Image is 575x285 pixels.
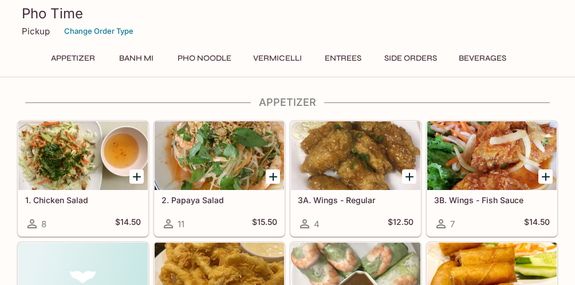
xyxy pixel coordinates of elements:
button: Add 3B. Wings - Fish Sauce [538,169,553,184]
span: 8 [41,219,46,229]
h5: 2. Papaya Salad [162,195,277,205]
button: Entrees [317,50,369,66]
div: 3A. Wings - Regular [291,121,420,190]
span: 4 [314,219,320,229]
button: Beverages [452,50,513,66]
a: 3A. Wings - Regular4$12.50 [290,121,421,236]
a: 3B. Wings - Fish Sauce7$14.50 [427,121,557,236]
button: Add 3A. Wings - Regular [402,169,416,184]
button: Change Order Type [59,22,139,40]
h5: 3B. Wings - Fish Sauce [434,195,550,205]
button: Banh Mi [111,50,162,66]
h5: $15.50 [252,217,277,231]
button: Side Orders [378,50,443,66]
h5: $12.50 [388,217,413,231]
button: Pho Noodle [171,50,238,66]
button: Add 2. Papaya Salad [266,169,280,184]
h5: $14.50 [524,217,550,231]
div: 1. Chicken Salad [18,121,148,190]
h3: Pho Time [22,5,553,22]
a: 1. Chicken Salad8$14.50 [18,121,148,236]
button: Add 1. Chicken Salad [129,169,144,184]
h5: 1. Chicken Salad [25,195,141,205]
h4: Appetizer [17,96,558,109]
div: 2. Papaya Salad [155,121,284,190]
span: 11 [178,219,184,229]
h5: 3A. Wings - Regular [298,195,413,205]
h5: $14.50 [115,217,141,231]
span: 7 [450,219,455,229]
div: 3B. Wings - Fish Sauce [427,121,557,190]
button: Vermicelli [247,50,308,66]
p: Pickup [22,26,50,37]
a: 2. Papaya Salad11$15.50 [154,121,285,236]
button: Appetizer [45,50,101,66]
